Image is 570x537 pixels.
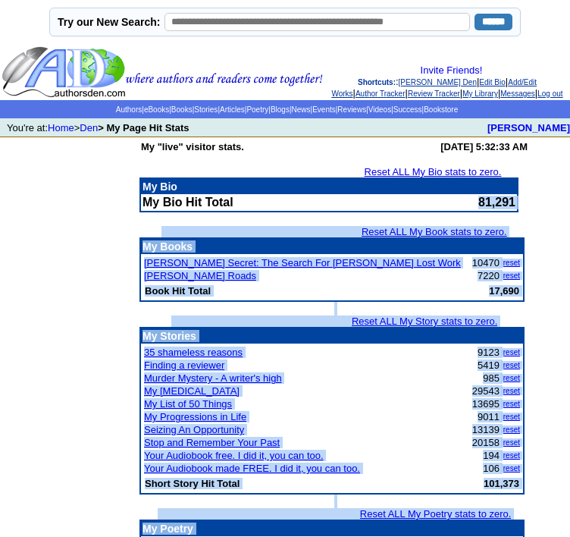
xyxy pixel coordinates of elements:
a: My [MEDICAL_DATA] [144,385,240,397]
a: Stop and Remember Your Past [144,437,280,448]
label: Try our New Search: [58,16,160,28]
a: Author Tracker [355,89,406,98]
b: > My Page Hit Stats [98,122,189,133]
font: You're at: > [7,122,189,133]
a: reset [503,348,520,356]
a: reset [503,413,520,421]
a: Reset ALL My Story stats to zero. [352,316,497,327]
b: Short Story Hit Total [145,478,240,489]
b: My "live" visitor stats. [141,141,244,152]
a: Authors [116,105,142,114]
a: Invite Friends! [421,64,483,76]
a: My Library [462,89,498,98]
font: 194 [483,450,500,461]
font: 13139 [472,424,500,435]
p: My Bio [142,181,515,193]
a: News [292,105,311,114]
a: Bookstore [424,105,458,114]
a: Events [312,105,336,114]
b: 101,373 [484,478,519,489]
font: 29543 [472,385,500,397]
b: Book Hit Total [145,285,211,297]
a: Reset ALL My Bio stats to zero. [365,166,502,177]
img: header_logo2.gif [2,46,323,99]
a: Poetry [246,105,268,114]
a: Your Audiobook made FREE. I did it, you can too. [144,463,360,474]
a: Your Audiobook free. I did it, you can too. [144,450,324,461]
a: Home [48,122,74,133]
b: 17,690 [489,285,519,297]
a: Finding a reviewer [144,360,224,371]
a: Murder Mystery - A writer's high [144,372,282,384]
a: Books [171,105,193,114]
a: reset [503,438,520,447]
a: Seizing An Opportunity [144,424,244,435]
a: Reviews [337,105,366,114]
a: reset [503,374,520,382]
font: 10470 [472,257,500,268]
p: My Books [142,240,521,253]
font: 20158 [472,437,500,448]
b: [DATE] 5:32:33 AM [440,141,528,152]
a: [PERSON_NAME] Den [399,78,477,86]
a: Blogs [271,105,290,114]
a: Stories [194,105,218,114]
a: reset [503,361,520,369]
a: [PERSON_NAME] Secret: The Search For [PERSON_NAME] Lost Work [144,257,461,268]
a: reset [503,451,520,460]
a: reset [503,464,520,473]
font: 13695 [472,398,500,410]
a: Reset ALL My Poetry stats to zero. [360,508,512,520]
span: Shortcuts: [358,78,396,86]
a: Den [80,122,98,133]
p: My Poetry [142,523,521,535]
a: Log out [537,89,562,98]
a: eBooks [144,105,169,114]
font: 9123 [478,347,500,358]
a: reset [503,400,520,408]
a: My Progressions in Life [144,411,246,422]
a: 35 shameless reasons [144,347,243,358]
a: reset [503,259,520,267]
a: reset [503,426,520,434]
a: Edit Bio [479,78,505,86]
a: My List of 50 Things [144,398,232,410]
div: : | | | | | | | [326,64,568,99]
b: My Bio Hit Total [142,196,233,209]
a: Review Tracker [408,89,460,98]
font: 5419 [478,360,500,371]
font: 81,291 [478,196,515,209]
a: Videos [368,105,391,114]
p: My Stories [142,330,521,342]
font: 7220 [478,270,500,281]
a: Messages [500,89,535,98]
a: [PERSON_NAME] Roads [144,270,256,281]
a: reset [503,272,520,280]
font: 9011 [478,411,500,422]
a: reset [503,387,520,395]
a: Articles [220,105,245,114]
a: Reset ALL My Book stats to zero. [362,226,507,237]
font: 985 [483,372,500,384]
a: [PERSON_NAME] [487,122,570,133]
font: 106 [483,463,500,474]
a: Success [393,105,422,114]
